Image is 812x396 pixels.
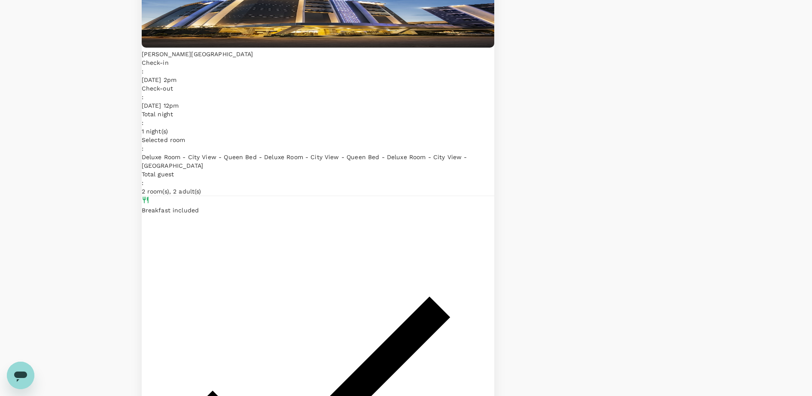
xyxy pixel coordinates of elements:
[142,59,169,66] span: Check-in
[142,127,494,136] p: 1 night(s)
[142,118,494,127] div: :
[142,50,494,58] p: [PERSON_NAME][GEOGRAPHIC_DATA]
[142,111,173,118] span: Total night
[142,101,494,110] p: [DATE] 12pm
[142,136,186,143] span: Selected room
[142,76,494,84] p: [DATE] 2pm
[142,178,494,187] div: :
[142,171,174,178] span: Total guest
[142,206,494,215] div: Breakfast included
[7,362,34,389] iframe: Button to launch messaging window
[142,85,173,92] span: Check-out
[142,67,494,76] div: :
[142,187,494,196] p: 2 room(s), 2 adult(s)
[142,93,494,101] div: :
[142,153,494,170] p: Deluxe Room - City View - Queen Bed - Deluxe Room - City View - Queen Bed - Deluxe Room - City Vi...
[142,144,494,153] div: :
